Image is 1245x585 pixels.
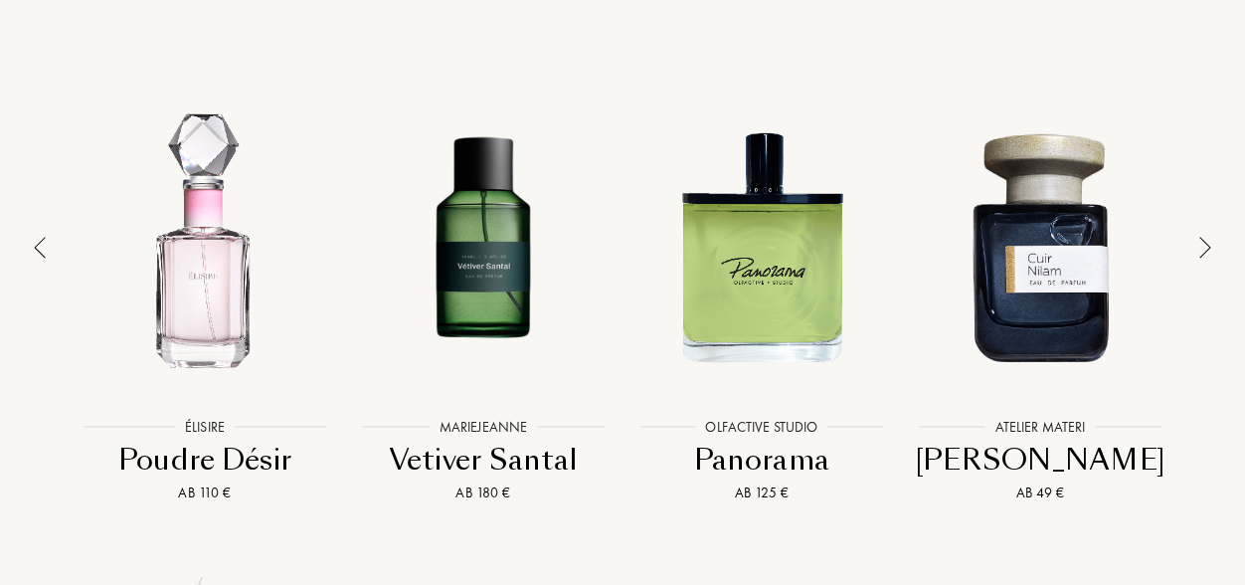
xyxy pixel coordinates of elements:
[985,417,1096,438] div: Atelier Materi
[627,441,896,480] div: Panorama
[71,441,339,480] div: Poudre Désir
[34,237,46,259] img: arrow_thin_left.png
[349,483,618,503] div: Ab 180 €
[1199,237,1211,259] img: arrow_thin.png
[622,71,901,503] a: Panorama Olfactive StudioOlfactive StudioPanoramaAb 125 €
[71,483,339,503] div: Ab 110 €
[66,71,344,503] a: Poudre Désir ÉlisireÉlisirePoudre DésirAb 110 €
[695,417,827,438] div: Olfactive Studio
[906,483,1174,503] div: Ab 49 €
[901,71,1179,503] a: Cuir Nilam Atelier MateriAtelier Materi[PERSON_NAME]Ab 49 €
[349,441,618,480] div: Vetiver Santal
[175,417,235,438] div: Élisire
[906,441,1174,480] div: [PERSON_NAME]
[430,417,538,438] div: MarieJeanne
[344,71,622,503] a: Vetiver Santal MarieJeanneMarieJeanneVetiver SantalAb 180 €
[627,483,896,503] div: Ab 125 €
